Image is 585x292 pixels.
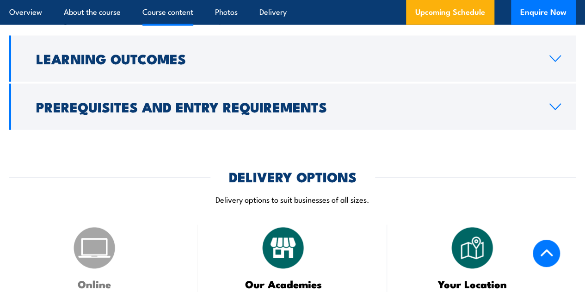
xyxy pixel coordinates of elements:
p: Delivery options to suit businesses of all sizes. [9,194,576,205]
h2: DELIVERY OPTIONS [229,170,357,182]
h2: Prerequisites and Entry Requirements [36,100,535,112]
h2: Learning Outcomes [36,52,535,64]
a: Learning Outcomes [9,36,576,82]
h3: Online [32,279,156,289]
a: Prerequisites and Entry Requirements [9,84,576,130]
h3: Your Location [410,279,534,289]
h3: Our Academies [221,279,345,289]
